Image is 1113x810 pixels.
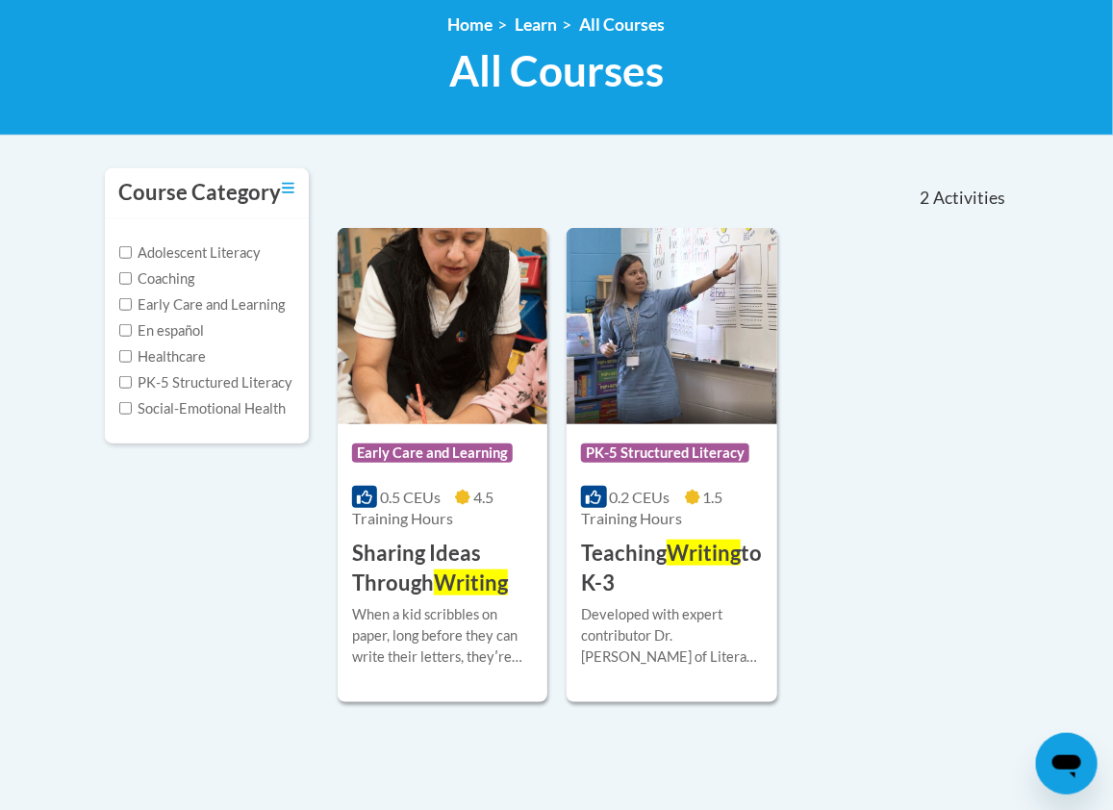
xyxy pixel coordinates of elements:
label: Early Care and Learning [119,294,286,316]
input: Checkbox for Options [119,298,132,311]
span: PK-5 Structured Literacy [581,443,749,463]
h3: Sharing Ideas Through [352,539,533,598]
input: Checkbox for Options [119,376,132,389]
a: Course LogoPK-5 Structured Literacy0.2 CEUs1.5 Training Hours TeachingWritingto K-3Developed with... [567,228,776,701]
label: Healthcare [119,346,207,367]
span: Early Care and Learning [352,443,513,463]
label: Social-Emotional Health [119,398,287,419]
input: Checkbox for Options [119,324,132,337]
a: Home [448,14,493,35]
input: Checkbox for Options [119,272,132,285]
img: Course Logo [338,228,547,424]
h3: Teaching to K-3 [581,539,762,598]
div: Developed with expert contributor Dr. [PERSON_NAME] of Literacy How. This course provides a resea... [581,604,762,668]
img: Course Logo [567,228,776,424]
span: All Courses [449,45,664,96]
span: Writing [667,540,741,566]
span: 2 [920,188,929,209]
input: Checkbox for Options [119,402,132,415]
input: Checkbox for Options [119,246,132,259]
a: Toggle collapse [282,178,294,199]
span: Writing [434,570,508,595]
span: 0.2 CEUs [610,488,670,506]
span: 0.5 CEUs [380,488,441,506]
span: Activities [933,188,1005,209]
a: All Courses [580,14,666,35]
label: PK-5 Structured Literacy [119,372,293,393]
label: En español [119,320,205,342]
h3: Course Category [119,178,282,208]
div: When a kid scribbles on paper, long before they can write their letters, theyʹre starting to unde... [352,604,533,668]
iframe: Button to launch messaging window [1036,733,1098,795]
a: Learn [516,14,558,35]
label: Coaching [119,268,195,290]
a: Course LogoEarly Care and Learning0.5 CEUs4.5 Training Hours Sharing Ideas ThroughWritingWhen a k... [338,228,547,701]
label: Adolescent Literacy [119,242,262,264]
input: Checkbox for Options [119,350,132,363]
